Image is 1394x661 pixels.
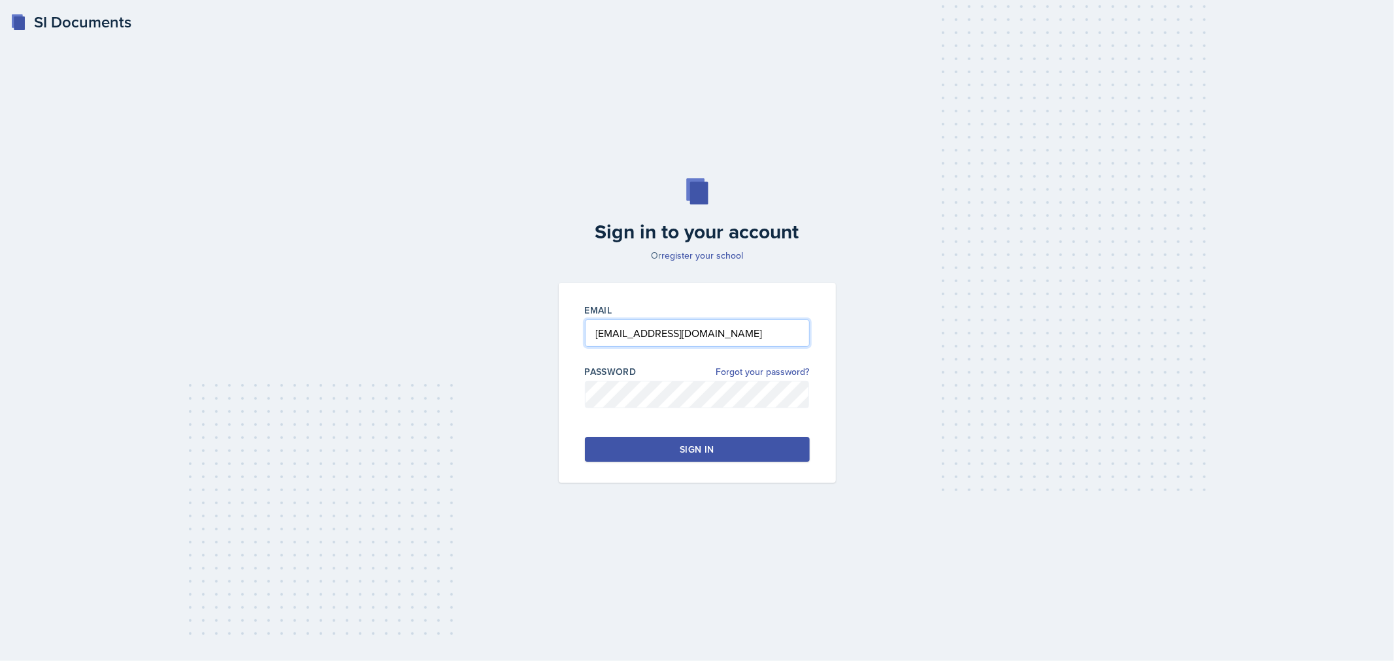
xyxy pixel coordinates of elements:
[680,443,714,456] div: Sign in
[551,220,844,244] h2: Sign in to your account
[585,437,810,462] button: Sign in
[585,304,612,317] label: Email
[585,319,810,347] input: Email
[10,10,131,34] a: SI Documents
[661,249,743,262] a: register your school
[585,365,637,378] label: Password
[551,249,844,262] p: Or
[716,365,810,379] a: Forgot your password?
